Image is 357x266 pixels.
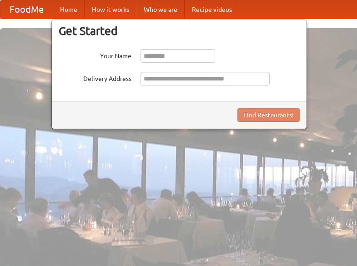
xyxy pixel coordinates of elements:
[185,0,239,19] a: Recipe videos
[59,72,131,83] label: Delivery Address
[53,0,85,19] a: Home
[59,24,300,38] h3: Get Started
[59,49,131,60] label: Your Name
[136,0,185,19] a: Who we are
[237,108,300,122] button: Find Restaurants!
[85,0,136,19] a: How it works
[0,0,53,19] a: FoodMe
